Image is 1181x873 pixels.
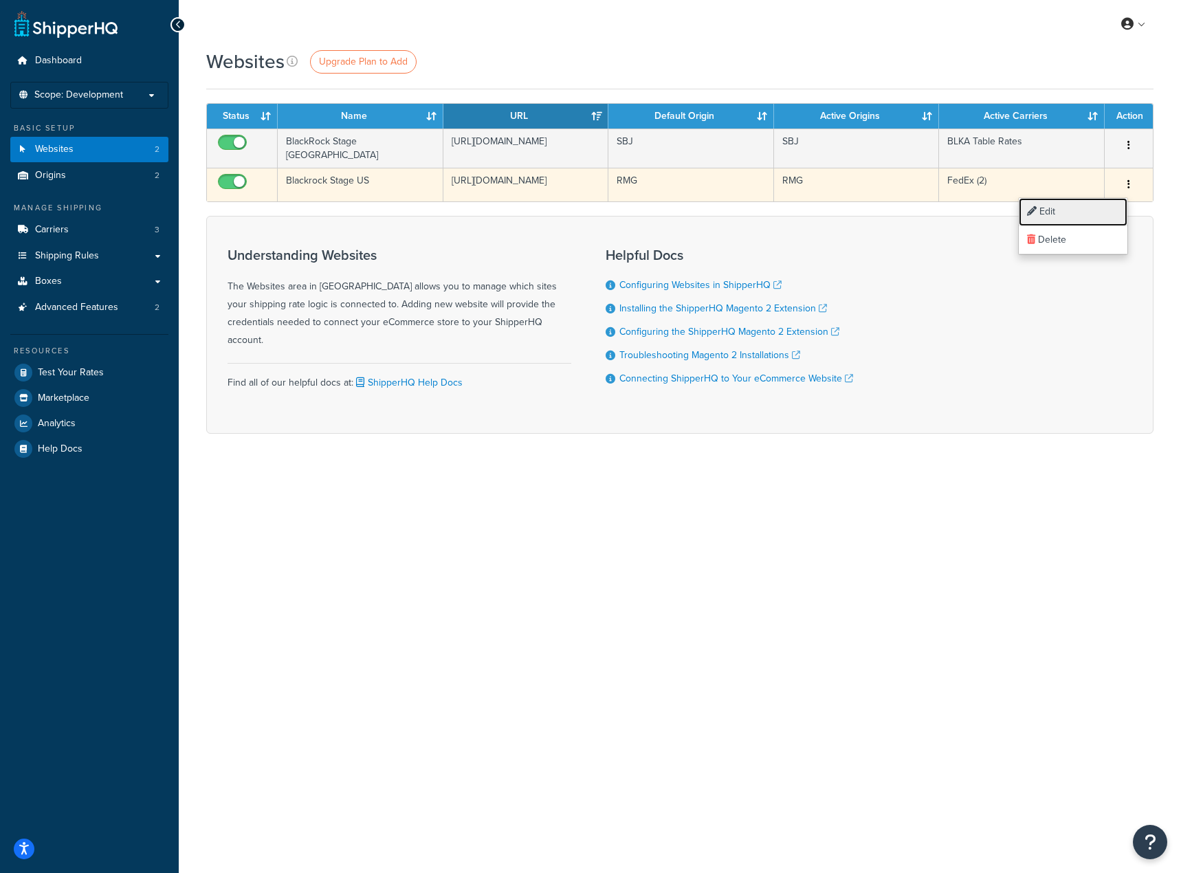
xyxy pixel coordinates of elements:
span: 3 [155,224,159,236]
span: Shipping Rules [35,250,99,262]
div: Resources [10,345,168,357]
span: Carriers [35,224,69,236]
a: Carriers 3 [10,217,168,243]
div: The Websites area in [GEOGRAPHIC_DATA] allows you to manage which sites your shipping rate logic ... [228,247,571,349]
td: RMG [774,168,940,201]
span: 2 [155,170,159,181]
th: Active Origins: activate to sort column ascending [774,104,940,129]
li: Origins [10,163,168,188]
h1: Websites [206,48,285,75]
h3: Helpful Docs [606,247,853,263]
th: Status: activate to sort column ascending [207,104,278,129]
td: BLKA Table Rates [939,129,1105,168]
td: [URL][DOMAIN_NAME] [443,168,608,201]
a: Connecting ShipperHQ to Your eCommerce Website [619,371,853,386]
a: Installing the ShipperHQ Magento 2 Extension [619,301,827,316]
td: FedEx (2) [939,168,1105,201]
a: Test Your Rates [10,360,168,385]
th: Default Origin: activate to sort column ascending [608,104,774,129]
span: Scope: Development [34,89,123,101]
li: Advanced Features [10,295,168,320]
div: Manage Shipping [10,202,168,214]
span: 2 [155,144,159,155]
td: BlackRock Stage [GEOGRAPHIC_DATA] [278,129,443,168]
span: Help Docs [38,443,82,455]
a: Delete [1019,226,1127,254]
td: SBJ [774,129,940,168]
span: Test Your Rates [38,367,104,379]
span: Boxes [35,276,62,287]
a: Configuring Websites in ShipperHQ [619,278,782,292]
button: Open Resource Center [1133,825,1167,859]
td: Blackrock Stage US [278,168,443,201]
span: Dashboard [35,55,82,67]
a: Help Docs [10,436,168,461]
a: Boxes [10,269,168,294]
div: Find all of our helpful docs at: [228,363,571,392]
a: Upgrade Plan to Add [310,50,417,74]
a: Configuring the ShipperHQ Magento 2 Extension [619,324,839,339]
th: Name: activate to sort column ascending [278,104,443,129]
td: SBJ [608,129,774,168]
span: Advanced Features [35,302,118,313]
a: Troubleshooting Magento 2 Installations [619,348,800,362]
th: URL: activate to sort column ascending [443,104,608,129]
td: [URL][DOMAIN_NAME] [443,129,608,168]
a: Advanced Features 2 [10,295,168,320]
a: Marketplace [10,386,168,410]
span: Websites [35,144,74,155]
th: Active Carriers: activate to sort column ascending [939,104,1105,129]
h3: Understanding Websites [228,247,571,263]
span: Marketplace [38,393,89,404]
span: 2 [155,302,159,313]
a: Websites 2 [10,137,168,162]
a: ShipperHQ Help Docs [353,375,463,390]
span: Analytics [38,418,76,430]
span: Origins [35,170,66,181]
a: Shipping Rules [10,243,168,269]
span: Upgrade Plan to Add [319,54,408,69]
td: RMG [608,168,774,201]
a: Edit [1019,198,1127,226]
a: ShipperHQ Home [14,10,118,38]
a: Analytics [10,411,168,436]
div: Basic Setup [10,122,168,134]
li: Carriers [10,217,168,243]
th: Action [1105,104,1153,129]
li: Websites [10,137,168,162]
a: Dashboard [10,48,168,74]
a: Origins 2 [10,163,168,188]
